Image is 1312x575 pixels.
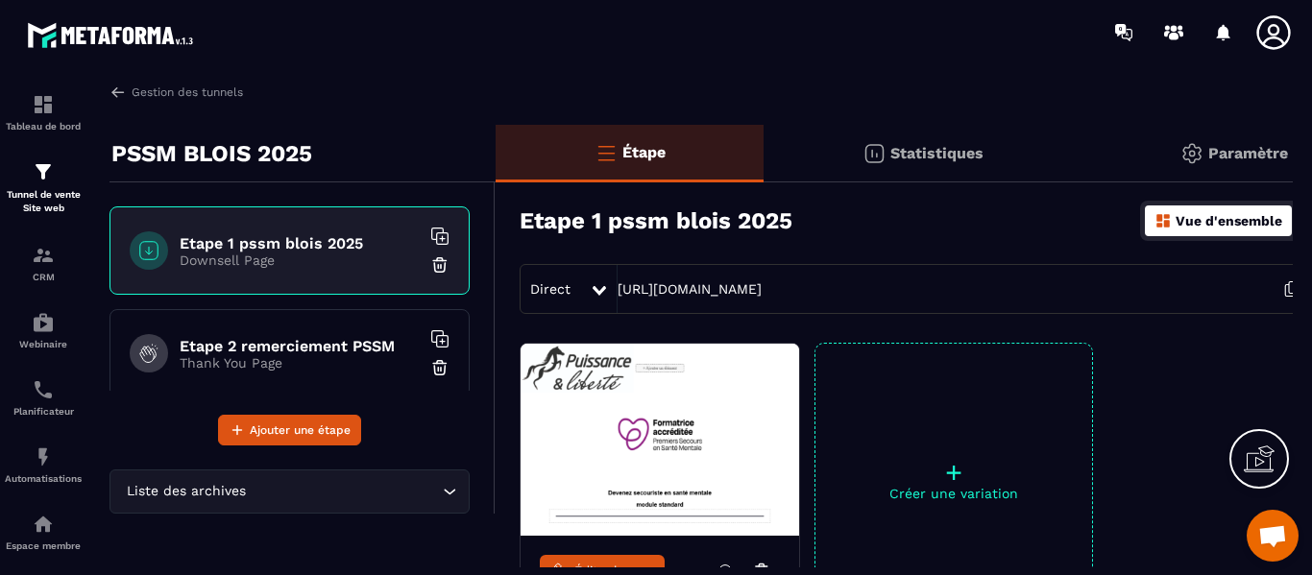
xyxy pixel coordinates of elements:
[109,84,243,101] a: Gestion des tunnels
[111,134,312,173] p: PSSM BLOIS 2025
[5,498,82,565] a: automationsautomationsEspace membre
[521,344,799,536] img: image
[250,481,438,502] input: Search for option
[5,364,82,431] a: schedulerschedulerPlanificateur
[32,311,55,334] img: automations
[5,188,82,215] p: Tunnel de vente Site web
[27,17,200,53] img: logo
[32,244,55,267] img: formation
[815,486,1092,501] p: Créer une variation
[32,378,55,401] img: scheduler
[5,79,82,146] a: formationformationTableau de bord
[622,143,666,161] p: Étape
[520,207,792,234] h3: Etape 1 pssm blois 2025
[430,255,449,275] img: trash
[32,93,55,116] img: formation
[5,473,82,484] p: Automatisations
[32,160,55,183] img: formation
[5,272,82,282] p: CRM
[5,121,82,132] p: Tableau de bord
[5,540,82,551] p: Espace membre
[863,142,886,165] img: stats.20deebd0.svg
[430,358,449,377] img: trash
[180,252,420,268] p: Downsell Page
[5,297,82,364] a: automationsautomationsWebinaire
[5,146,82,229] a: formationformationTunnel de vente Site web
[250,420,351,440] span: Ajouter une étape
[1247,510,1299,562] div: Ouvrir le chat
[5,229,82,297] a: formationformationCRM
[109,84,127,101] img: arrow
[1208,144,1288,162] p: Paramètre
[530,281,571,297] span: Direct
[815,459,1092,486] p: +
[1154,212,1172,229] img: dashboard-orange.40269519.svg
[32,445,55,468] img: automations
[180,355,420,371] p: Thank You Page
[180,234,420,252] h6: Etape 1 pssm blois 2025
[1176,213,1282,228] p: Vue d'ensemble
[122,481,250,502] span: Liste des archives
[618,281,762,297] a: [URL][DOMAIN_NAME]
[1180,142,1203,165] img: setting-gr.5f69749f.svg
[890,144,984,162] p: Statistiques
[5,406,82,417] p: Planificateur
[218,415,361,445] button: Ajouter une étape
[32,513,55,536] img: automations
[5,431,82,498] a: automationsautomationsAutomatisations
[595,141,618,164] img: bars-o.4a397970.svg
[109,469,470,514] div: Search for option
[180,337,420,355] h6: Etape 2 remerciement PSSM
[5,339,82,349] p: Webinaire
